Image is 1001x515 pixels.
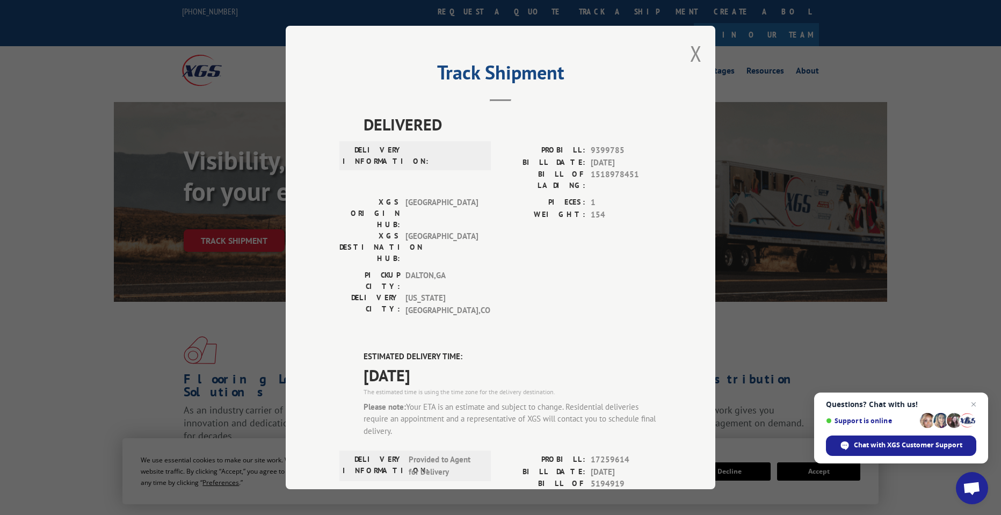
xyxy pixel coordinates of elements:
strong: Please note: [364,402,406,412]
span: 5194919 [591,478,662,501]
div: Open chat [956,472,988,504]
label: PROBILL: [500,454,585,466]
button: Close modal [690,39,702,68]
span: 9399785 [591,144,662,157]
label: BILL OF LADING: [500,169,585,191]
span: [DATE] [591,466,662,478]
span: [DATE] [364,363,662,387]
span: [DATE] [591,157,662,169]
label: DELIVERY CITY: [339,292,400,316]
span: 1518978451 [591,169,662,191]
span: Support is online [826,417,916,425]
span: Chat with XGS Customer Support [854,440,962,450]
div: Your ETA is an estimate and subject to change. Residential deliveries require an appointment and ... [364,401,662,438]
div: Chat with XGS Customer Support [826,436,976,456]
label: XGS DESTINATION HUB: [339,230,400,264]
label: BILL DATE: [500,466,585,478]
label: PICKUP CITY: [339,270,400,292]
label: WEIGHT: [500,209,585,221]
span: 154 [591,209,662,221]
label: PIECES: [500,197,585,209]
span: [GEOGRAPHIC_DATA] [405,197,478,230]
label: BILL DATE: [500,157,585,169]
span: DALTON , GA [405,270,478,292]
div: The estimated time is using the time zone for the delivery destination. [364,387,662,397]
span: Provided to Agent for Delivery [409,454,481,478]
label: ESTIMATED DELIVERY TIME: [364,351,662,363]
span: 17259614 [591,454,662,466]
span: DELIVERED [364,112,662,136]
span: Close chat [967,398,980,411]
span: 1 [591,197,662,209]
label: PROBILL: [500,144,585,157]
span: [US_STATE][GEOGRAPHIC_DATA] , CO [405,292,478,316]
label: BILL OF LADING: [500,478,585,501]
label: XGS ORIGIN HUB: [339,197,400,230]
label: DELIVERY INFORMATION: [343,454,403,478]
label: DELIVERY INFORMATION: [343,144,403,167]
h2: Track Shipment [339,65,662,85]
span: [GEOGRAPHIC_DATA] [405,230,478,264]
span: Questions? Chat with us! [826,400,976,409]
